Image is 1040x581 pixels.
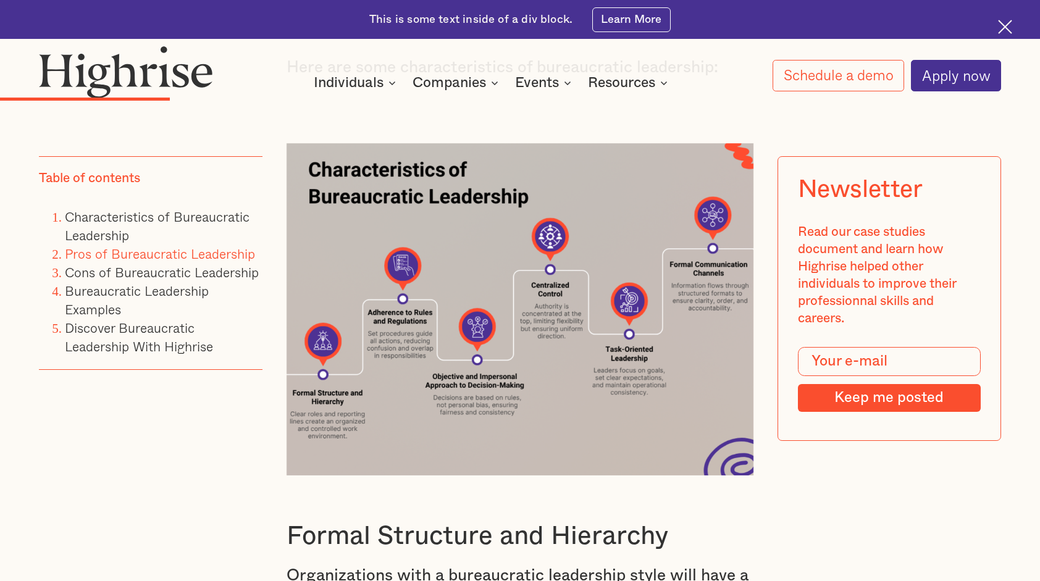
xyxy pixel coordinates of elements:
[65,318,213,356] a: Discover Bureaucratic Leadership With Highrise
[911,60,1001,91] a: Apply now
[798,176,923,204] div: Newsletter
[588,75,671,90] div: Resources
[39,170,140,187] div: Table of contents
[798,384,981,411] input: Keep me posted
[592,7,671,32] a: Learn More
[287,143,753,475] img: Characteristics of Bureaucratic Leadership
[588,75,655,90] div: Resources
[413,75,502,90] div: Companies
[773,60,904,91] a: Schedule a demo
[65,281,209,319] a: Bureaucratic Leadership Examples
[369,12,572,27] div: This is some text inside of a div block.
[287,520,753,553] h3: Formal Structure and Hierarchy
[998,20,1012,34] img: Cross icon
[314,75,384,90] div: Individuals
[798,347,981,412] form: Modal Form
[515,75,575,90] div: Events
[798,224,981,328] div: Read our case studies document and learn how Highrise helped other individuals to improve their p...
[515,75,559,90] div: Events
[65,244,255,264] a: Pros of Bureaucratic Leadership
[65,207,250,245] a: Characteristics of Bureaucratic Leadership
[798,347,981,376] input: Your e-mail
[413,75,486,90] div: Companies
[314,75,400,90] div: Individuals
[39,46,213,98] img: Highrise logo
[65,262,259,282] a: Cons of Bureaucratic Leadership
